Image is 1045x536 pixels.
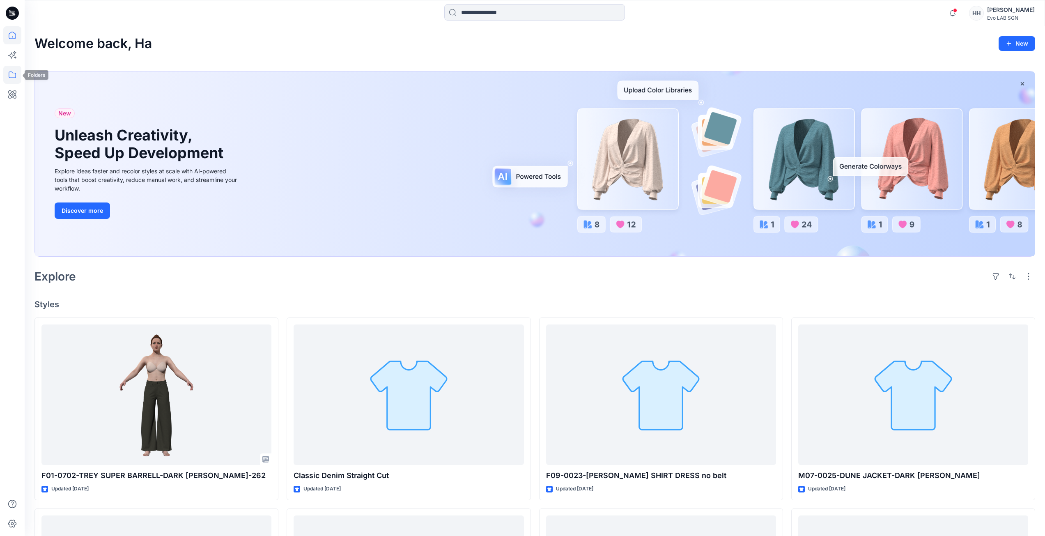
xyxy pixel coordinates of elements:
[41,324,271,465] a: F01-0702-TREY SUPER BARRELL-DARK LODEN-262
[58,108,71,118] span: New
[798,470,1028,481] p: M07-0025-DUNE JACKET-DARK [PERSON_NAME]
[546,324,776,465] a: F09-0023-JEANIE SHIRT DRESS no belt
[969,6,984,21] div: HH
[34,270,76,283] h2: Explore
[999,36,1035,51] button: New
[55,202,110,219] button: Discover more
[798,324,1028,465] a: M07-0025-DUNE JACKET-DARK LODEN
[294,324,524,465] a: Classic Denim Straight Cut
[55,167,239,193] div: Explore ideas faster and recolor styles at scale with AI-powered tools that boost creativity, red...
[51,485,89,493] p: Updated [DATE]
[55,202,239,219] a: Discover more
[41,470,271,481] p: F01-0702-TREY SUPER BARRELL-DARK [PERSON_NAME]-262
[294,470,524,481] p: Classic Denim Straight Cut
[987,5,1035,15] div: [PERSON_NAME]
[546,470,776,481] p: F09-0023-[PERSON_NAME] SHIRT DRESS no belt
[303,485,341,493] p: Updated [DATE]
[34,299,1035,309] h4: Styles
[556,485,593,493] p: Updated [DATE]
[987,15,1035,21] div: Evo LAB SGN
[55,127,227,162] h1: Unleash Creativity, Speed Up Development
[808,485,845,493] p: Updated [DATE]
[34,36,152,51] h2: Welcome back, Ha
